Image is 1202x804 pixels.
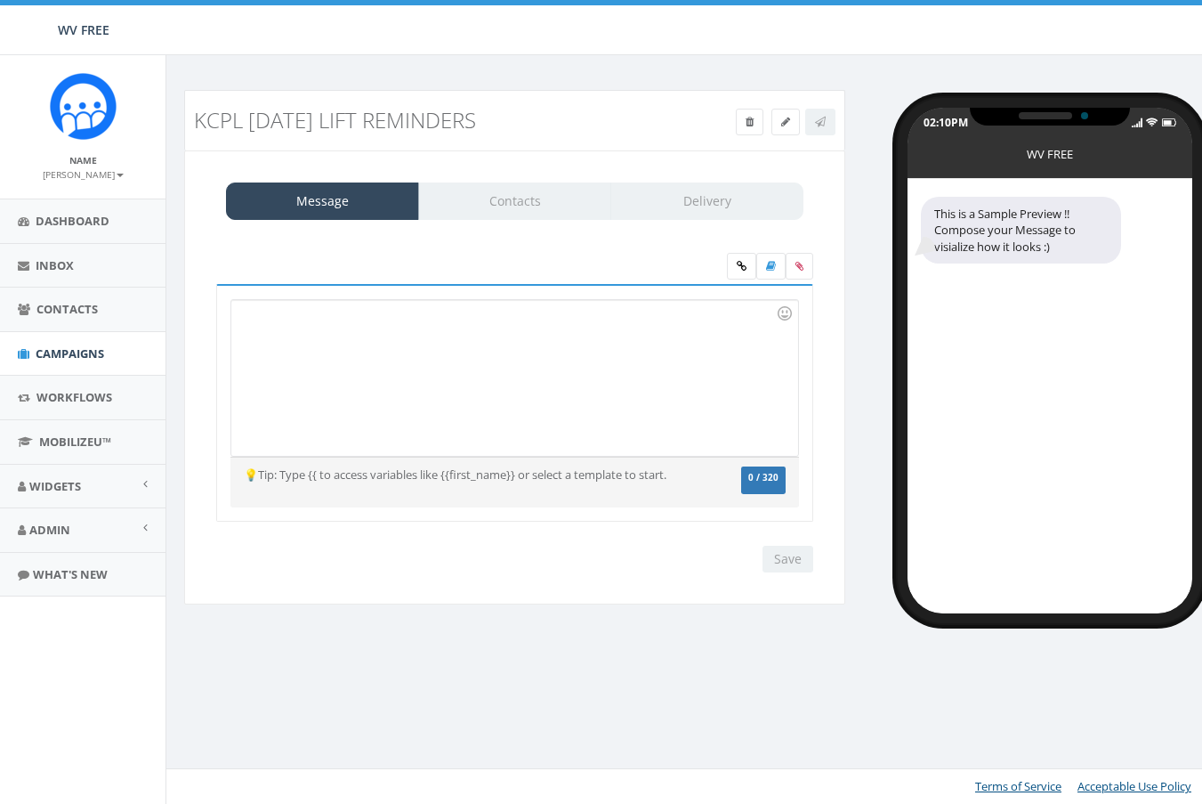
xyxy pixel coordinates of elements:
[1077,778,1191,794] a: Acceptable Use Policy
[58,21,109,38] span: WV FREE
[39,434,111,450] span: MobilizeU™
[748,472,778,483] span: 0 / 320
[50,73,117,140] img: Rally_Corp_Icon.png
[226,183,419,220] a: Message
[36,257,74,273] span: Inbox
[781,114,790,129] span: Edit Campaign
[29,522,70,538] span: Admin
[29,478,81,494] span: Widgets
[1005,146,1094,155] div: WV FREE
[43,168,124,181] small: [PERSON_NAME]
[194,109,668,132] h3: KCPL [DATE] LiFT Reminders
[786,253,813,280] span: Attach your media
[756,253,786,280] label: Insert Template Text
[69,154,97,166] small: Name
[36,301,98,317] span: Contacts
[921,197,1121,264] div: This is a Sample Preview !! Compose your Message to visialize how it looks :)
[746,114,754,129] span: Delete Campaign
[43,166,124,182] a: [PERSON_NAME]
[975,778,1061,794] a: Terms of Service
[36,213,109,229] span: Dashboard
[924,115,968,130] div: 02:10PM
[33,566,108,582] span: What's New
[774,303,795,324] div: Use the TAB key to insert emoji faster
[36,389,112,405] span: Workflows
[36,345,104,361] span: Campaigns
[230,467,705,483] div: 💡Tip: Type {{ to access variables like {{first_name}} or select a template to start.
